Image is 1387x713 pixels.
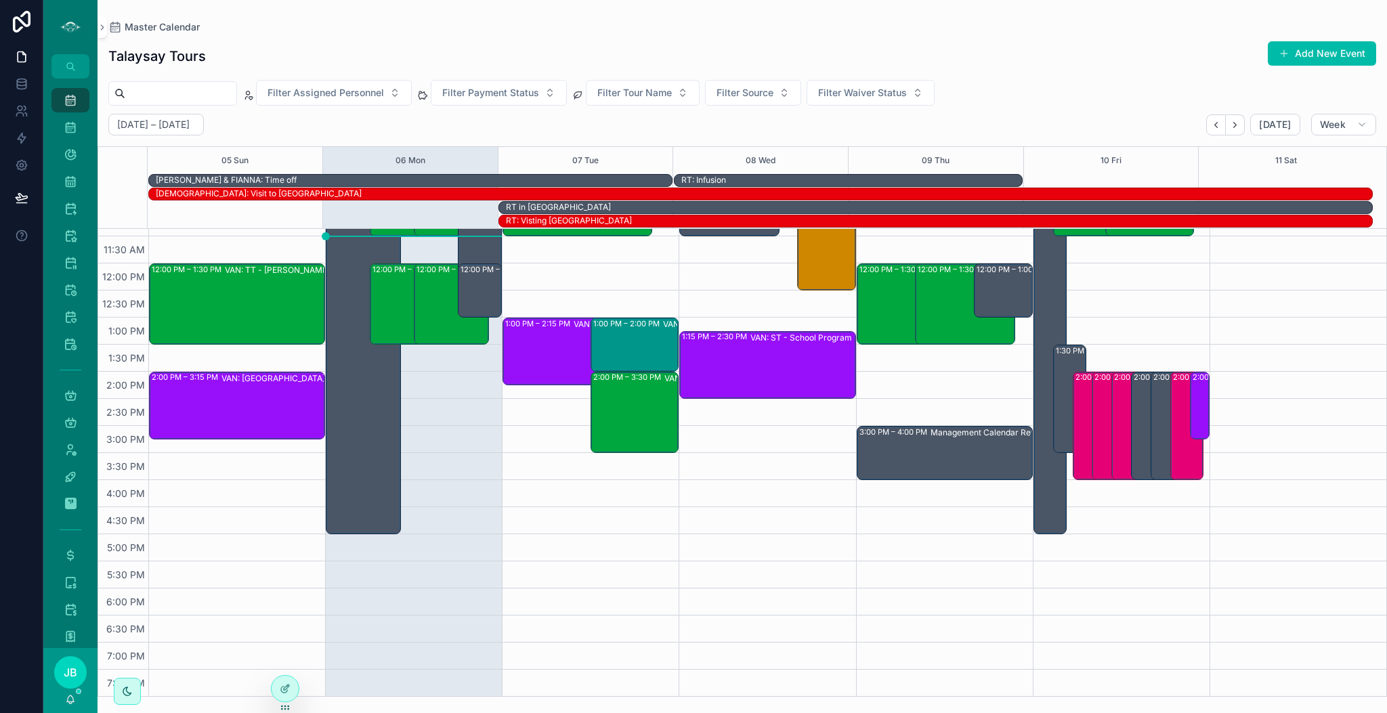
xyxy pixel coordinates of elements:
div: 2:00 PM – 4:00 PM [1092,372,1124,479]
span: 4:30 PM [103,515,148,526]
button: Select Button [431,80,567,106]
div: VAN: SSM - [PERSON_NAME] (1) [PERSON_NAME] [PERSON_NAME], TW:HBUS-FKTE [663,319,747,330]
div: 12:00 PM – 1:30 PM [417,264,490,275]
div: 1:00 PM – 2:15 PMVAN: [GEOGRAPHIC_DATA][PERSON_NAME] (37) [PERSON_NAME], TW:KXAG-FYUR [503,318,652,385]
div: [PERSON_NAME] & FIANNA: Time off [156,175,297,186]
button: 06 Mon [396,147,425,174]
span: JB [64,664,77,680]
span: Filter Source [717,86,773,100]
button: Week [1311,114,1376,135]
div: 12:00 PM – 1:30 PMVAN: TT - [PERSON_NAME] (2) [PERSON_NAME], TW:NAGE-FETC [857,264,956,344]
button: 08 Wed [746,147,775,174]
div: 2:00 PM – 3:15 PM [1191,372,1209,439]
div: 12:00 PM – 1:30 PMVAN: TT - [PERSON_NAME] (2) [PERSON_NAME], TW:EGMC-PGPA [916,264,1014,344]
div: 2:00 PM – 4:00 PM [1134,372,1205,383]
div: VAN: TT - [PERSON_NAME] (15) [PERSON_NAME]:HDIR-GPDY [664,373,748,384]
div: 12:00 PM – 1:30 PM [370,264,444,344]
span: Week [1320,118,1346,131]
span: Filter Payment Status [442,86,539,100]
div: 3:00 PM – 4:00 PM [859,427,931,437]
div: RT: Infusion [681,174,726,186]
button: 10 Fri [1101,147,1122,174]
span: Filter Tour Name [597,86,672,100]
button: Select Button [705,80,801,106]
div: BLYTHE & FIANNA: Time off [156,174,297,186]
div: 12:00 PM – 1:30 PM [918,264,991,275]
div: 2:00 PM – 4:00 PM [1173,372,1244,383]
button: Next [1226,114,1245,135]
span: 6:00 PM [103,596,148,607]
div: 12:00 PM – 1:30 PM [859,264,933,275]
img: App logo [60,16,81,38]
div: 3:00 PM – 4:00 PMManagement Calendar Review [857,427,1032,479]
span: 5:30 PM [104,569,148,580]
div: 2:00 PM – 4:00 PM [1073,372,1105,479]
span: 7:00 PM [104,650,148,662]
div: 8:00 AM – 5:00 PM: OFF WORK [326,47,400,534]
div: 12:00 PM – 1:30 PM [152,264,225,275]
span: 7:30 PM [104,677,148,689]
span: Filter Waiver Status [818,86,907,100]
span: 3:00 PM [103,433,148,445]
div: 2:00 PM – 3:30 PMVAN: TT - [PERSON_NAME] (15) [PERSON_NAME]:HDIR-GPDY [591,372,678,452]
div: [DEMOGRAPHIC_DATA]: Visit to [GEOGRAPHIC_DATA] [156,188,362,199]
div: RT in [GEOGRAPHIC_DATA] [506,202,611,213]
h2: [DATE] – [DATE] [117,118,190,131]
button: Select Button [586,80,700,106]
div: 2:00 PM – 4:00 PM [1112,372,1144,479]
h1: Talaysay Tours [108,47,206,66]
div: RT: Visting [GEOGRAPHIC_DATA] [506,215,632,226]
div: 1:15 PM – 2:30 PM [682,331,750,342]
span: 1:00 PM [105,325,148,337]
div: 2:00 PM – 4:00 PM [1132,372,1164,479]
button: Select Button [256,80,412,106]
button: [DATE] [1250,114,1300,135]
div: VAN: ST - School Program (Private) (22) [PERSON_NAME], TW:HBQW-NUTW [750,332,922,343]
a: Master Calendar [108,20,200,34]
button: 05 Sun [221,147,249,174]
span: 1:30 PM [105,352,148,364]
div: RT in UK [506,201,611,213]
button: Add New Event [1268,41,1376,66]
span: 5:00 PM [104,542,148,553]
div: 8:00 AM – 5:00 PM: OFF WORK [1034,47,1066,534]
div: 1:15 PM – 2:30 PMVAN: ST - School Program (Private) (22) [PERSON_NAME], TW:HBQW-NUTW [680,332,855,398]
div: 2:00 PM – 4:00 PM [1094,372,1166,383]
div: 2:00 PM – 3:15 PMVAN: [GEOGRAPHIC_DATA][PERSON_NAME] (1) [PERSON_NAME], TW:PDNY-XKZN [150,372,324,439]
div: 2:00 PM – 4:00 PM [1171,372,1203,479]
span: 2:00 PM [103,379,148,391]
div: Management Calendar Review [931,427,1049,438]
div: RT: Infusion [681,175,726,186]
span: 12:00 PM [99,271,148,282]
div: 09 Thu [922,147,949,174]
div: scrollable content [43,79,98,648]
div: 12:00 PM – 1:30 PM [414,264,488,344]
div: 12:00 PM – 1:30 PMVAN: TT - [PERSON_NAME] (3) [PERSON_NAME], TW:MXQH-NNZG [150,264,324,344]
div: 12:00 PM – 1:00 PM [977,264,1050,275]
div: 07 Tue [572,147,599,174]
div: 1:00 PM – 2:00 PM [593,318,663,329]
span: 12:30 PM [99,298,148,309]
div: 2:00 PM – 3:15 PM [1193,372,1262,383]
span: Master Calendar [125,20,200,34]
div: 12:00 PM – 1:30 PM [372,264,446,275]
div: 2:00 PM – 4:00 PM [1114,372,1185,383]
span: [DATE] [1259,118,1291,131]
div: RT: Visting England [506,215,632,227]
div: 12:00 PM – 1:00 PM [458,264,501,317]
div: VAN: [GEOGRAPHIC_DATA][PERSON_NAME] (37) [PERSON_NAME], TW:KXAG-FYUR [574,319,719,330]
div: 10:30 AM – 12:30 PM [798,183,855,290]
div: 1:30 PM – 3:30 PM [1054,345,1086,452]
button: Select Button [807,80,935,106]
div: 2:00 PM – 4:00 PM [1075,372,1147,383]
div: VAN: [GEOGRAPHIC_DATA][PERSON_NAME] (1) [PERSON_NAME], TW:PDNY-XKZN [221,373,393,384]
div: 1:00 PM – 2:00 PMVAN: SSM - [PERSON_NAME] (1) [PERSON_NAME] [PERSON_NAME], TW:HBUS-FKTE [591,318,678,371]
button: 11 Sat [1275,147,1297,174]
span: Filter Assigned Personnel [268,86,384,100]
span: 11:30 AM [100,244,148,255]
div: 1:00 PM – 2:15 PM [505,318,574,329]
